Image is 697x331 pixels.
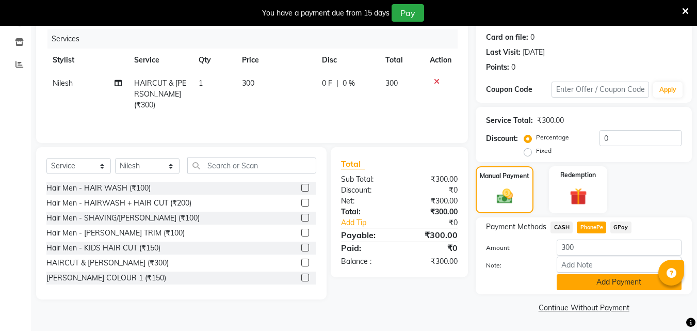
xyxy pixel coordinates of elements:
div: ₹300.00 [399,196,465,207]
div: Hair Men - HAIR WASH (₹100) [46,183,151,194]
div: Balance : [333,256,399,267]
div: Points: [486,62,509,73]
button: Add Payment [557,274,682,290]
div: Hair Men - [PERSON_NAME] TRIM (₹100) [46,228,185,239]
th: Qty [192,49,236,72]
label: Fixed [536,146,552,155]
a: Add Tip [333,217,410,228]
div: Hair Men - SHAVING/[PERSON_NAME] (₹100) [46,213,200,224]
div: ₹0 [399,242,465,254]
button: Apply [653,82,683,98]
div: Sub Total: [333,174,399,185]
div: Payable: [333,229,399,241]
img: _gift.svg [564,186,592,207]
label: Percentage [536,133,569,142]
div: Hair Men - KIDS HAIR CUT (₹150) [46,243,160,254]
span: GPay [610,222,631,233]
div: 0 [511,62,515,73]
div: Hair Men - HAIRWASH + HAIR CUT (₹200) [46,198,191,209]
div: [PERSON_NAME] COLOUR 1 (₹150) [46,273,166,283]
div: Last Visit: [486,47,521,58]
label: Redemption [560,170,596,180]
th: Total [379,49,424,72]
input: Search or Scan [187,157,316,174]
input: Add Note [557,257,682,273]
img: _cash.svg [492,187,518,206]
div: ₹0 [411,217,466,228]
input: Enter Offer / Coupon Code [552,82,649,98]
div: ₹300.00 [537,115,564,126]
th: Stylist [46,49,128,72]
span: 300 [385,78,398,88]
div: You have a payment due from 15 days [262,8,390,19]
div: Discount: [333,185,399,196]
span: CASH [550,222,573,233]
div: ₹0 [399,185,465,196]
label: Note: [478,261,548,270]
div: ₹300.00 [399,174,465,185]
div: Services [47,29,465,49]
a: Continue Without Payment [478,303,690,313]
div: ₹300.00 [399,207,465,217]
div: Card on file: [486,32,528,43]
div: Service Total: [486,115,533,126]
span: HAIRCUT & [PERSON_NAME] (₹300) [134,78,186,109]
th: Price [236,49,316,72]
div: 0 [530,32,534,43]
input: Amount [557,240,682,256]
div: HAIRCUT & [PERSON_NAME] (₹300) [46,258,169,269]
span: 0 F [322,78,332,89]
div: ₹300.00 [399,256,465,267]
span: Total [341,159,365,169]
th: Service [128,49,193,72]
div: Total: [333,207,399,217]
div: ₹300.00 [399,229,465,241]
div: Net: [333,196,399,207]
span: Payment Methods [486,222,546,232]
span: 0 % [343,78,355,89]
span: 1 [199,78,203,88]
span: | [336,78,338,89]
div: Coupon Code [486,84,551,95]
label: Manual Payment [480,171,529,181]
div: [DATE] [523,47,545,58]
div: Discount: [486,133,518,144]
div: Paid: [333,242,399,254]
label: Amount: [478,243,548,253]
button: Pay [392,4,424,22]
span: 300 [242,78,254,88]
th: Action [424,49,458,72]
th: Disc [316,49,379,72]
span: PhonePe [577,222,606,233]
span: Nilesh [53,78,73,88]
